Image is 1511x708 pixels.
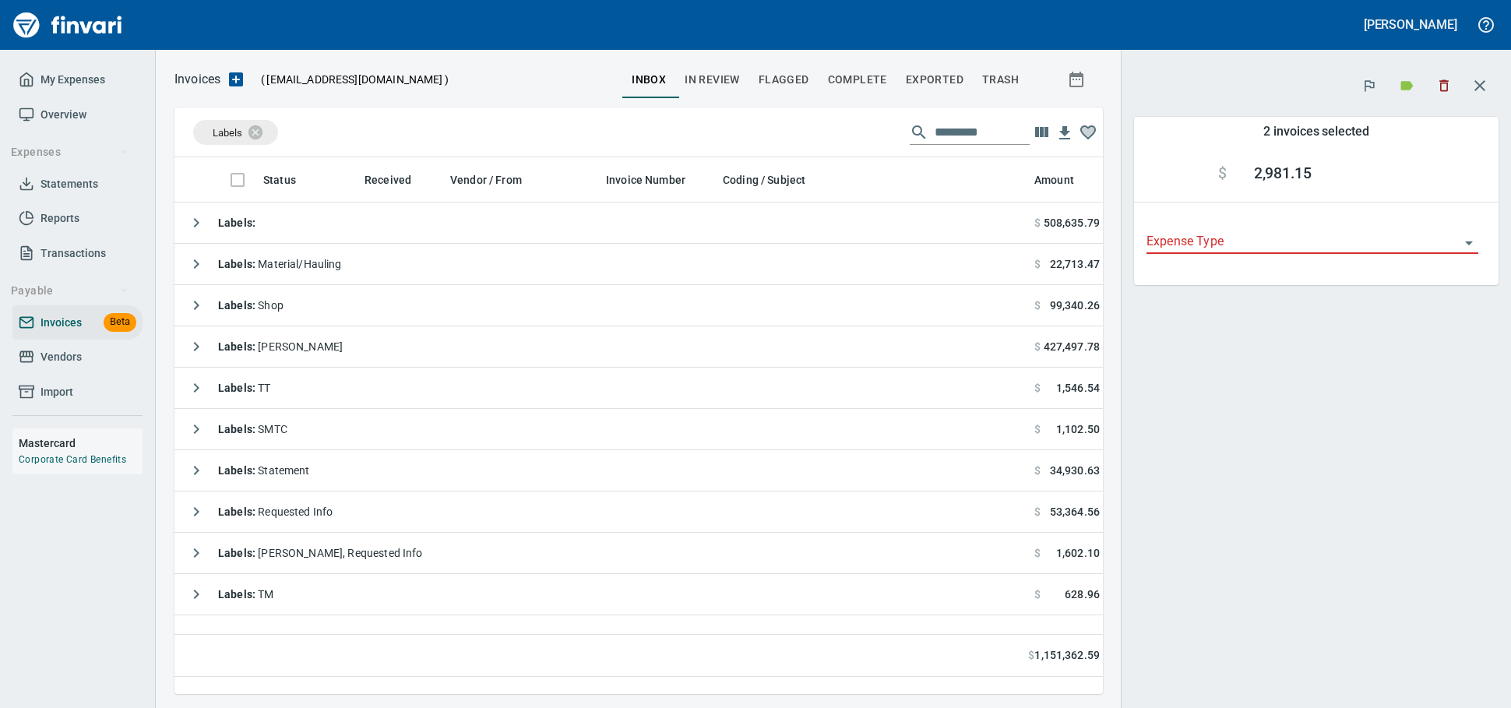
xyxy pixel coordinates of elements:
span: $ [1034,380,1041,396]
a: My Expenses [12,62,143,97]
div: Labels [193,120,278,145]
span: [PERSON_NAME] [218,340,343,353]
button: Column choices favorited. Click to reset to default [1076,121,1100,144]
span: 508,635.79 [1044,215,1101,231]
span: $ [1034,586,1041,602]
a: Statements [12,167,143,202]
a: Reports [12,201,143,236]
h5: [PERSON_NAME] [1364,16,1457,33]
span: Vendor / From [450,171,542,189]
span: 22,713.47 [1050,256,1100,272]
button: [PERSON_NAME] [1360,12,1461,37]
span: Invoice Number [606,171,706,189]
span: $ [1034,215,1041,231]
span: SMTC [218,423,287,435]
span: Beta [104,313,136,331]
a: Corporate Card Benefits [19,454,126,465]
p: ( ) [252,72,449,87]
span: [PERSON_NAME], Requested Info [218,547,423,559]
span: Overview [41,105,86,125]
span: Transactions [41,244,106,263]
span: Expenses [11,143,129,162]
span: [EMAIL_ADDRESS][DOMAIN_NAME] [265,72,444,87]
a: Overview [12,97,143,132]
span: Coding / Subject [723,171,826,189]
span: 99,340.26 [1050,298,1100,313]
span: Statement [218,464,310,477]
a: Import [12,375,143,410]
strong: Labels : [218,382,258,394]
span: 34,930.63 [1050,463,1100,478]
span: Material/Hauling [218,258,342,270]
button: Expenses [5,138,135,167]
span: $ [1034,339,1041,354]
span: $ [1034,463,1041,478]
span: $ [1034,421,1041,437]
h6: Mastercard [19,435,143,452]
span: inbox [632,70,666,90]
span: Requested Info [218,505,333,518]
span: $ [1034,298,1041,313]
span: Vendors [41,347,82,367]
span: Exported [906,70,963,90]
button: Open [1458,232,1480,254]
span: 1,546.54 [1056,380,1100,396]
span: Received [365,171,411,189]
strong: Labels : [218,217,255,229]
img: Finvari [9,6,126,44]
strong: Labels : [218,423,258,435]
span: Amount [1034,171,1094,189]
a: Vendors [12,340,143,375]
span: TT [218,382,271,394]
span: Status [263,171,296,189]
span: Coding / Subject [723,171,805,189]
span: 2,981.15 [1254,164,1312,183]
button: Discard (2) [1427,69,1461,103]
span: Received [365,171,431,189]
strong: Labels : [218,505,258,518]
h5: 2 invoices selected [1263,123,1369,139]
a: InvoicesBeta [12,305,143,340]
span: 628.96 [1065,586,1100,602]
strong: Labels : [218,588,258,601]
button: Choose columns to display [1030,121,1053,144]
span: 53,364.56 [1050,504,1100,520]
span: trash [982,70,1019,90]
span: TM [218,588,274,601]
span: Shop [218,299,284,312]
strong: Labels : [218,258,258,270]
span: $ [1034,504,1041,520]
span: $ [1034,545,1041,561]
span: $ [1034,256,1041,272]
button: Show invoices within a particular date range [1053,65,1103,93]
strong: Labels : [218,464,258,477]
span: Payable [11,281,129,301]
button: Close transaction [1461,67,1499,104]
a: Transactions [12,236,143,271]
span: Import [41,382,73,402]
span: My Expenses [41,70,105,90]
span: Complete [828,70,887,90]
span: Invoices [41,313,82,333]
p: Invoices [174,70,220,89]
span: 1,102.50 [1056,421,1100,437]
nav: breadcrumb [174,70,220,89]
span: Amount [1034,171,1074,189]
span: 1,602.10 [1056,545,1100,561]
button: Payable [5,277,135,305]
span: Invoice Number [606,171,685,189]
span: 1,151,362.59 [1034,647,1100,664]
button: Flag (2) [1352,69,1386,103]
span: Flagged [759,70,809,90]
strong: Labels : [218,340,258,353]
span: Reports [41,209,79,228]
button: Labels [1389,69,1424,103]
span: $ [1028,647,1034,664]
strong: Labels : [218,547,258,559]
span: In Review [685,70,740,90]
span: Status [263,171,316,189]
button: Download Table [1053,122,1076,145]
strong: Labels : [218,299,258,312]
span: Vendor / From [450,171,522,189]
